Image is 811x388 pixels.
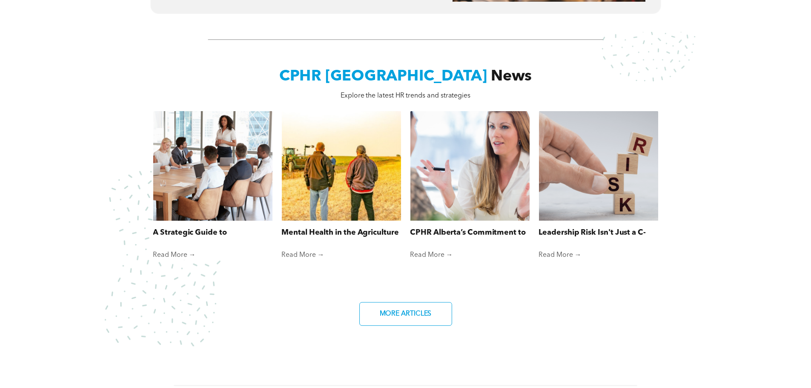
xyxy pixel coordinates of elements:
[359,302,452,325] a: MORE ARTICLES
[539,227,658,239] a: Leadership Risk Isn't Just a C-Suite Concern
[491,69,532,84] span: News
[279,69,487,84] span: CPHR [GEOGRAPHIC_DATA]
[281,251,401,259] a: Read More →
[281,227,401,239] a: Mental Health in the Agriculture Industry
[153,227,272,239] a: A Strategic Guide to Organization Restructuring, Part 1
[410,227,529,239] a: CPHR Alberta’s Commitment to Supporting Reservists
[153,251,272,259] a: Read More →
[410,251,529,259] a: Read More →
[377,306,435,322] span: MORE ARTICLES
[341,92,470,99] span: Explore the latest HR trends and strategies
[539,251,658,259] a: Read More →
